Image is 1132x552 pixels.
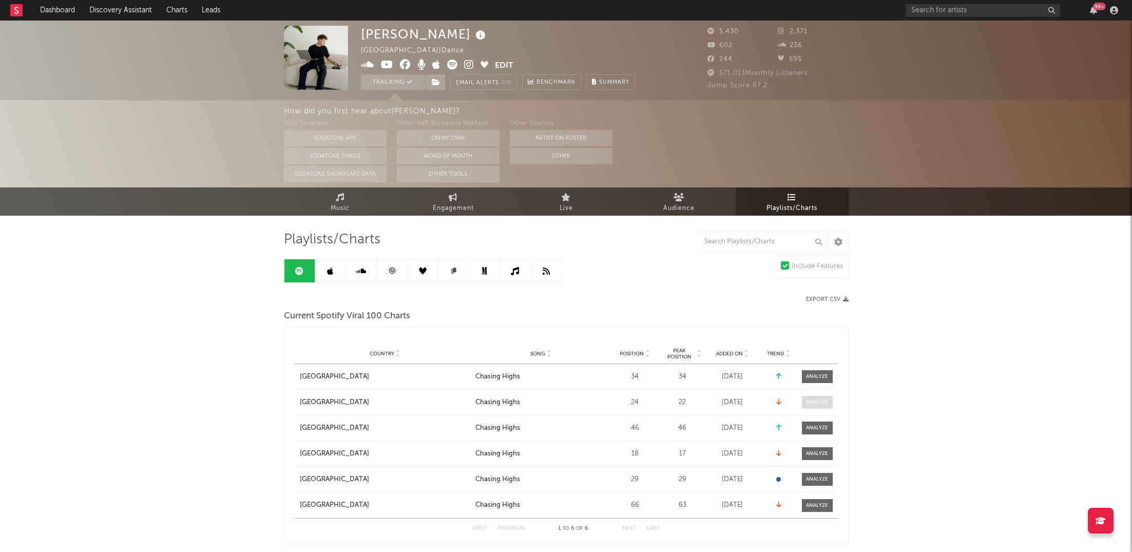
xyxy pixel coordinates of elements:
[300,500,470,510] a: [GEOGRAPHIC_DATA]
[560,202,573,215] span: Live
[536,77,575,89] span: Benchmark
[612,449,658,459] div: 18
[284,148,387,164] button: Sodatone Emails
[707,449,758,459] div: [DATE]
[475,372,520,382] div: Chasing Highs
[663,348,696,360] span: Peak Position
[1093,3,1106,10] div: 99 +
[612,500,658,510] div: 66
[663,449,702,459] div: 17
[300,500,369,510] div: [GEOGRAPHIC_DATA]
[699,232,827,252] input: Search Playlists/Charts
[623,187,736,216] a: Audience
[778,42,802,49] span: 236
[707,42,733,49] span: 602
[577,526,583,531] span: of
[707,82,768,89] span: Jump Score: 87.2
[475,449,607,459] a: Chasing Highs
[806,296,849,302] button: Export CSV
[475,397,520,408] div: Chasing Highs
[475,500,607,510] a: Chasing Highs
[707,28,739,35] span: 5,430
[663,372,702,382] div: 34
[510,130,612,146] button: Artist on Roster
[300,449,369,459] div: [GEOGRAPHIC_DATA]
[397,118,500,130] div: Other A&R Discovery Methods
[475,423,520,433] div: Chasing Highs
[475,397,607,408] a: Chasing Highs
[510,187,623,216] a: Live
[433,202,474,215] span: Engagement
[397,148,500,164] button: Word Of Mouth
[300,372,470,382] a: [GEOGRAPHIC_DATA]
[707,474,758,485] div: [DATE]
[778,28,808,35] span: 2,371
[450,74,517,90] button: Email AlertsOn
[284,310,410,322] span: Current Spotify Viral 100 Charts
[502,80,511,86] em: On
[530,351,545,357] span: Song
[331,202,350,215] span: Music
[663,500,702,510] div: 63
[300,423,470,433] a: [GEOGRAPHIC_DATA]
[707,423,758,433] div: [DATE]
[707,56,733,63] span: 244
[906,4,1060,17] input: Search for artists
[510,118,612,130] div: Other Sources
[736,187,849,216] a: Playlists/Charts
[495,60,513,72] button: Edit
[284,118,387,130] div: With Sodatone
[612,423,658,433] div: 46
[707,70,808,77] span: 571,013 Monthly Listeners
[766,202,817,215] span: Playlists/Charts
[707,500,758,510] div: [DATE]
[300,423,369,433] div: [GEOGRAPHIC_DATA]
[663,423,702,433] div: 46
[792,260,843,273] div: Include Features
[663,474,702,485] div: 29
[300,397,470,408] a: [GEOGRAPHIC_DATA]
[397,166,500,182] button: Other Tools
[284,187,397,216] a: Music
[475,474,520,485] div: Chasing Highs
[475,449,520,459] div: Chasing Highs
[707,397,758,408] div: [DATE]
[612,474,658,485] div: 29
[647,526,660,531] button: Last
[522,74,581,90] a: Benchmark
[599,80,629,85] span: Summary
[472,526,487,531] button: First
[475,423,607,433] a: Chasing Highs
[1090,6,1097,14] button: 99+
[397,187,510,216] a: Engagement
[370,351,394,357] span: Country
[778,56,802,63] span: 595
[497,526,525,531] button: Previous
[300,474,470,485] a: [GEOGRAPHIC_DATA]
[586,74,635,90] button: Summary
[300,474,369,485] div: [GEOGRAPHIC_DATA]
[284,166,387,182] button: Sodatone Snowflake Data
[361,74,425,90] button: Tracking
[475,500,520,510] div: Chasing Highs
[397,130,500,146] button: On My Own
[475,372,607,382] a: Chasing Highs
[361,26,488,43] div: [PERSON_NAME]
[300,449,470,459] a: [GEOGRAPHIC_DATA]
[716,351,743,357] span: Added On
[300,397,369,408] div: [GEOGRAPHIC_DATA]
[663,202,695,215] span: Audience
[563,526,569,531] span: to
[475,474,607,485] a: Chasing Highs
[545,523,602,535] div: 1 6 6
[620,351,644,357] span: Position
[510,148,612,164] button: Other
[361,45,488,57] div: [GEOGRAPHIC_DATA] | Dance
[284,130,387,146] button: Sodatone App
[612,397,658,408] div: 24
[707,372,758,382] div: [DATE]
[767,351,784,357] span: Trend
[612,372,658,382] div: 34
[284,234,380,246] span: Playlists/Charts
[300,372,369,382] div: [GEOGRAPHIC_DATA]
